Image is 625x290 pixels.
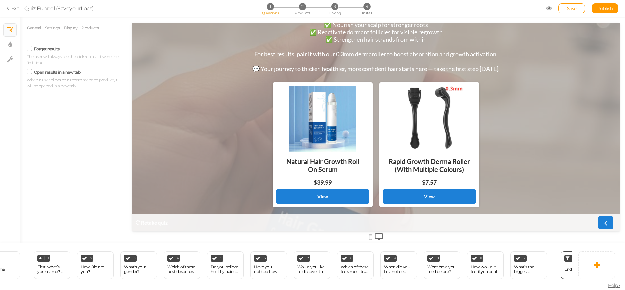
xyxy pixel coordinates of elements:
[427,265,457,274] div: What have you tried before?
[211,265,240,274] div: Do you believe healthy hair can change the way you feel about yourself?
[60,42,427,49] div: 💬 Your journey to thicker, healthier, more confident hair starts here — take the first step [DATE].
[558,3,585,13] div: Save
[27,77,118,88] span: When a user clicks on a recommended product, it will be opened in a new tab.
[7,5,19,12] a: Exit
[120,251,157,279] div: 3 What's your gender?
[77,251,114,279] div: 2 How Old are you?
[564,267,572,272] span: End
[81,22,99,34] a: Products
[561,251,597,279] div: End
[290,155,304,163] div: $7.57
[331,3,338,10] span: 3
[294,251,330,279] div: 7 Would you like to discover the biggest reason why hair often struggles to stay strong and full?
[384,265,413,274] div: When did you first notice thinning?
[362,11,372,15] span: Install
[255,3,286,10] li: 1 Questions
[287,3,318,10] li: 2 Products
[299,3,306,10] span: 2
[567,6,577,11] span: Save
[329,11,341,15] span: Linking
[48,257,49,260] span: 1
[297,265,327,274] div: Would you like to discover the biggest reason why hair often struggles to stay strong and full?
[81,265,110,274] div: How Old are you?
[292,170,302,176] strong: View
[254,265,283,274] div: Have you noticed how even small changes in your hair can affect your confidence?
[177,257,179,260] span: 4
[34,70,81,75] label: Open results in a new tab
[597,6,613,11] span: Publish
[480,257,482,260] span: 11
[262,11,279,15] span: Questions
[167,265,197,274] div: Which of these best describes your current lifestyle?
[467,251,504,279] div: 11 How would it feel if you could look in the mirror and not worry about your hair?
[144,129,237,155] div: Natural Hair Growth Roll On Serum
[64,22,78,34] a: Display
[34,251,70,279] div: 1 First, what’s your name? 👋 (So we can personalize your results!
[435,257,439,260] span: 10
[24,4,94,12] div: Quiz Funnel (SaveyourLocs)
[267,3,274,10] span: 1
[608,282,621,288] span: Help?
[471,265,500,274] div: How would it feel if you could look in the mirror and not worry about your hair?
[522,257,525,260] span: 12
[207,251,244,279] div: 5 Do you believe healthy hair can change the way you feel about yourself?
[510,251,547,279] div: 12 What’s the biggest frustration with your hair journey so far?
[9,196,35,202] strong: Retake quiz
[514,265,543,274] div: What’s the biggest frustration with your hair journey so far?
[363,3,370,10] span: 4
[264,257,266,260] span: 6
[124,265,153,274] div: What's your gender?
[295,11,310,15] span: Products
[164,251,200,279] div: 4 Which of these best describes your current lifestyle?
[250,251,287,279] div: 6 Have you noticed how even small changes in your hair can affect your confidence?
[45,22,60,34] a: Settings
[394,257,396,260] span: 9
[27,54,118,65] span: The user will always see the pickzen as if it were the first time.
[341,265,370,274] div: Which of these feels most true for you right now?
[134,257,136,260] span: 3
[185,170,196,176] strong: View
[37,265,67,274] div: First, what’s your name? 👋 (So we can personalize your results!
[319,3,350,10] li: 3 Linking
[250,129,344,155] div: Rapid Growth Derma Roller (With Multiple Colours)
[307,257,309,260] span: 7
[34,46,60,51] label: Forget results
[380,251,417,279] div: 9 When did you first notice thinning?
[220,257,222,260] span: 5
[337,251,374,279] div: 8 Which of these feels most true for you right now?
[181,155,199,163] div: $39.99
[27,22,41,34] a: General
[424,251,460,279] div: 10 What have you tried before?
[90,257,92,260] span: 2
[351,3,382,10] li: 4 Install
[350,257,352,260] span: 8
